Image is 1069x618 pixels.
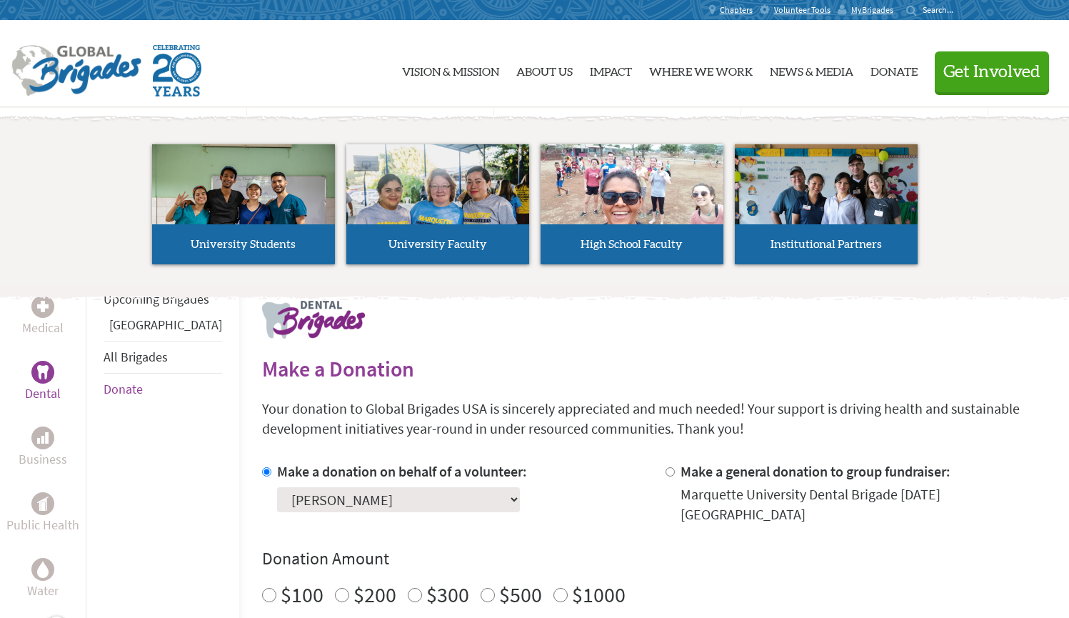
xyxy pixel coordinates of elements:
a: News & Media [770,32,853,106]
img: logo-dental.png [262,301,365,339]
p: Your donation to Global Brigades USA is sincerely appreciated and much needed! Your support is dr... [262,399,1046,439]
label: $1000 [572,581,626,608]
img: Global Brigades Logo [11,45,141,96]
li: Donate [104,374,222,405]
a: MedicalMedical [22,295,64,338]
a: All Brigades [104,349,168,365]
p: Public Health [6,515,79,535]
a: Donate [870,32,918,106]
li: All Brigades [104,341,222,374]
input: Search... [923,4,963,15]
a: About Us [516,32,573,106]
span: University Students [191,239,296,250]
a: [GEOGRAPHIC_DATA] [109,317,222,333]
p: Medical [22,318,64,338]
p: Business [19,449,67,469]
span: University Faculty [388,239,487,250]
h2: Make a Donation [262,356,1046,382]
img: Water [37,561,49,577]
label: $200 [353,581,396,608]
span: Get Involved [943,64,1040,81]
img: Medical [37,301,49,312]
span: Institutional Partners [771,239,882,250]
span: Volunteer Tools [774,4,830,16]
img: menu_brigades_submenu_3.jpg [541,144,723,234]
div: Business [31,427,54,449]
a: Donate [104,381,143,397]
label: $500 [499,581,542,608]
img: Business [37,432,49,444]
span: Chapters [720,4,753,16]
li: Panama [104,315,222,341]
img: Public Health [37,497,49,511]
a: Institutional Partners [735,144,918,264]
img: Dental [37,365,49,379]
a: University Students [152,144,335,264]
img: menu_brigades_submenu_4.jpg [735,144,918,266]
label: $100 [281,581,323,608]
a: Impact [590,32,632,106]
a: University Faculty [346,144,529,264]
label: Make a general donation to group fundraiser: [681,462,950,480]
img: menu_brigades_submenu_2.jpg [346,144,529,266]
a: High School Faculty [541,144,723,264]
img: menu_brigades_submenu_1.jpg [152,144,335,266]
a: Public HealthPublic Health [6,492,79,535]
h4: Donation Amount [262,547,1046,570]
label: $300 [426,581,469,608]
label: Make a donation on behalf of a volunteer: [277,462,527,480]
p: Water [27,581,59,601]
span: High School Faculty [581,239,683,250]
a: BusinessBusiness [19,427,67,469]
img: Global Brigades Celebrating 20 Years [153,45,201,96]
div: Public Health [31,492,54,515]
p: Dental [25,384,61,404]
button: Get Involved [935,51,1049,92]
a: WaterWater [27,558,59,601]
div: Water [31,558,54,581]
div: Marquette University Dental Brigade [DATE] [GEOGRAPHIC_DATA] [681,484,1046,524]
div: Medical [31,295,54,318]
a: Vision & Mission [402,32,499,106]
div: Dental [31,361,54,384]
a: Where We Work [649,32,753,106]
span: MyBrigades [851,4,893,16]
a: DentalDental [25,361,61,404]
